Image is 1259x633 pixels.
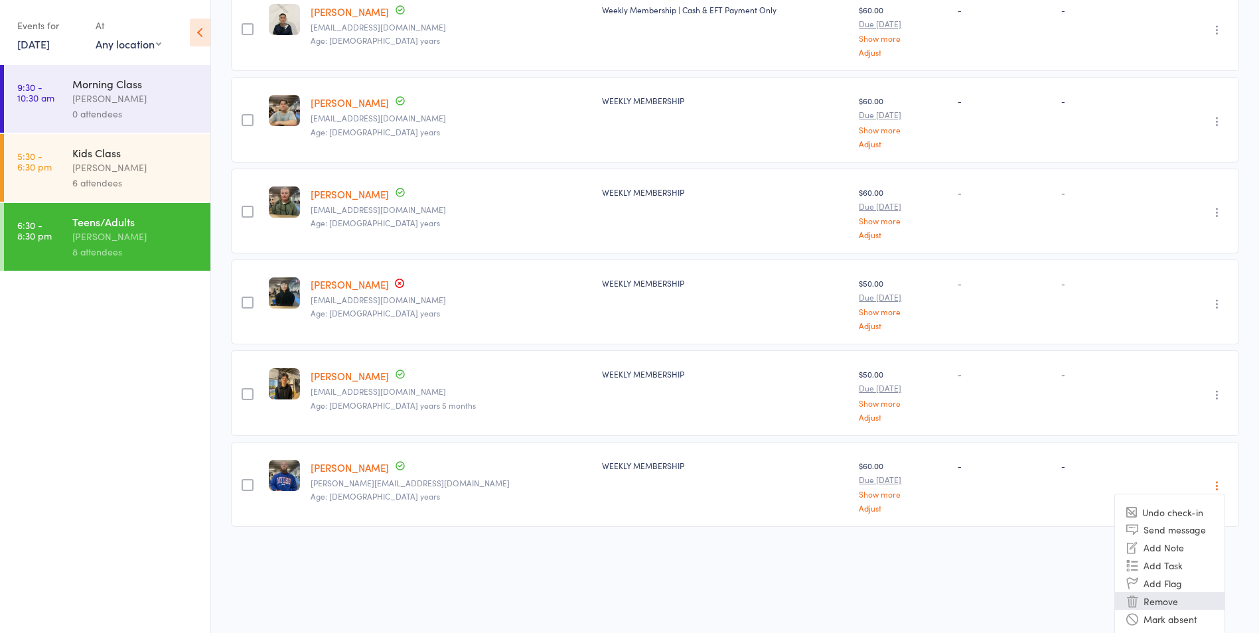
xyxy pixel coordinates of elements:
[1061,4,1167,15] div: -
[859,216,947,225] a: Show more
[958,4,1051,15] div: -
[602,95,849,106] div: WEEKLY MEMBERSHIP
[958,95,1051,106] div: -
[17,82,54,103] time: 9:30 - 10:30 am
[602,4,849,15] div: Weekly Membership | Cash & EFT Payment Only
[72,214,199,229] div: Teens/Adults
[859,19,947,29] small: Due [DATE]
[602,368,849,380] div: WEEKLY MEMBERSHIP
[1061,368,1167,380] div: -
[859,139,947,148] a: Adjust
[17,15,82,36] div: Events for
[859,186,947,239] div: $60.00
[311,113,591,123] small: Huynhkevin30@gmail.com
[1115,610,1224,628] li: Mark absent
[311,460,389,474] a: [PERSON_NAME]
[859,48,947,56] a: Adjust
[859,307,947,316] a: Show more
[859,230,947,239] a: Adjust
[1115,538,1224,556] li: Add Note
[4,134,210,202] a: 5:30 -6:30 pmKids Class[PERSON_NAME]6 attendees
[72,160,199,175] div: [PERSON_NAME]
[1061,95,1167,106] div: -
[311,295,591,305] small: Dlay95660@gmail.com
[72,145,199,160] div: Kids Class
[859,293,947,302] small: Due [DATE]
[72,76,199,91] div: Morning Class
[311,478,591,488] small: Terrymihailidis@hotmail.com
[311,126,440,137] span: Age: [DEMOGRAPHIC_DATA] years
[958,368,1051,380] div: -
[958,186,1051,198] div: -
[17,220,52,241] time: 6:30 - 8:30 pm
[1115,504,1224,520] li: Undo check-in
[269,186,300,218] img: image1750062044.png
[958,277,1051,289] div: -
[311,23,591,32] small: donickolas@gmail.com
[859,202,947,211] small: Due [DATE]
[72,106,199,121] div: 0 attendees
[602,186,849,198] div: WEEKLY MEMBERSHIP
[4,203,210,271] a: 6:30 -8:30 pmTeens/Adults[PERSON_NAME]8 attendees
[96,15,161,36] div: At
[859,475,947,484] small: Due [DATE]
[859,504,947,512] a: Adjust
[602,460,849,471] div: WEEKLY MEMBERSHIP
[1061,186,1167,198] div: -
[72,91,199,106] div: [PERSON_NAME]
[311,205,591,214] small: dlj@Iprimus.com.au
[859,490,947,498] a: Show more
[1115,592,1224,610] li: Remove
[269,368,300,399] img: image1753700310.png
[311,277,389,291] a: [PERSON_NAME]
[72,244,199,259] div: 8 attendees
[859,34,947,42] a: Show more
[17,36,50,51] a: [DATE]
[17,151,52,172] time: 5:30 - 6:30 pm
[269,277,300,309] img: image1752490200.png
[859,460,947,512] div: $60.00
[859,277,947,330] div: $50.00
[72,229,199,244] div: [PERSON_NAME]
[1115,556,1224,574] li: Add Task
[1115,520,1224,538] li: Send message
[859,413,947,421] a: Adjust
[311,217,440,228] span: Age: [DEMOGRAPHIC_DATA] years
[269,95,300,126] img: image1753959720.png
[859,368,947,421] div: $50.00
[859,321,947,330] a: Adjust
[1061,277,1167,289] div: -
[311,387,591,396] small: damien.lay1972@gmail.com
[859,4,947,56] div: $60.00
[311,369,389,383] a: [PERSON_NAME]
[602,277,849,289] div: WEEKLY MEMBERSHIP
[311,5,389,19] a: [PERSON_NAME]
[859,384,947,393] small: Due [DATE]
[311,96,389,109] a: [PERSON_NAME]
[859,95,947,147] div: $60.00
[96,36,161,51] div: Any location
[1061,460,1167,471] div: -
[311,307,440,318] span: Age: [DEMOGRAPHIC_DATA] years
[859,399,947,407] a: Show more
[311,490,440,502] span: Age: [DEMOGRAPHIC_DATA] years
[859,125,947,134] a: Show more
[311,187,389,201] a: [PERSON_NAME]
[859,110,947,119] small: Due [DATE]
[269,4,300,35] img: image1749117639.png
[1115,574,1224,592] li: Add Flag
[269,460,300,491] img: image1751266520.png
[4,65,210,133] a: 9:30 -10:30 amMorning Class[PERSON_NAME]0 attendees
[311,35,440,46] span: Age: [DEMOGRAPHIC_DATA] years
[72,175,199,190] div: 6 attendees
[311,399,476,411] span: Age: [DEMOGRAPHIC_DATA] years 5 months
[958,460,1051,471] div: -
